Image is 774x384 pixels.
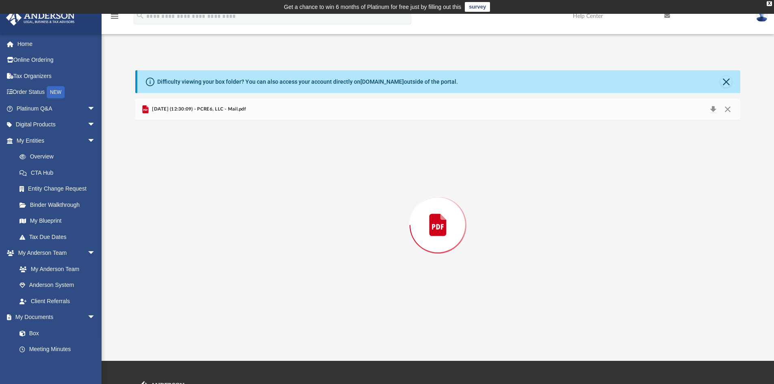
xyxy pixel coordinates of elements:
a: Tax Organizers [6,68,108,84]
div: Difficulty viewing your box folder? You can also access your account directly on outside of the p... [157,78,458,86]
a: Meeting Minutes [11,341,104,358]
a: Client Referrals [11,293,104,309]
div: Get a chance to win 6 months of Platinum for free just by filling out this [284,2,462,12]
a: My Entitiesarrow_drop_down [6,132,108,149]
a: My Anderson Teamarrow_drop_down [6,245,104,261]
a: Home [6,36,108,52]
a: Online Ordering [6,52,108,68]
span: arrow_drop_down [87,245,104,262]
a: Platinum Q&Aarrow_drop_down [6,100,108,117]
i: menu [110,11,119,21]
span: arrow_drop_down [87,100,104,117]
a: CTA Hub [11,165,108,181]
img: Anderson Advisors Platinum Portal [4,10,77,26]
button: Close [720,104,735,115]
a: My Anderson Team [11,261,100,277]
span: arrow_drop_down [87,117,104,133]
a: Tax Due Dates [11,229,108,245]
a: Order StatusNEW [6,84,108,101]
a: My Documentsarrow_drop_down [6,309,104,325]
span: [DATE] (12:30:09) - PCRE6, LLC - Mail.pdf [150,106,246,113]
a: Box [11,325,100,341]
a: survey [465,2,490,12]
a: Digital Productsarrow_drop_down [6,117,108,133]
a: Overview [11,149,108,165]
button: Download [706,104,720,115]
a: [DOMAIN_NAME] [360,78,404,85]
a: Entity Change Request [11,181,108,197]
a: Binder Walkthrough [11,197,108,213]
a: My Blueprint [11,213,104,229]
img: User Pic [756,10,768,22]
div: NEW [47,86,65,98]
button: Close [720,76,732,87]
span: arrow_drop_down [87,132,104,149]
a: Anderson System [11,277,104,293]
div: Preview [135,99,741,330]
a: menu [110,15,119,21]
i: search [136,11,145,20]
div: close [767,1,772,6]
span: arrow_drop_down [87,309,104,326]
